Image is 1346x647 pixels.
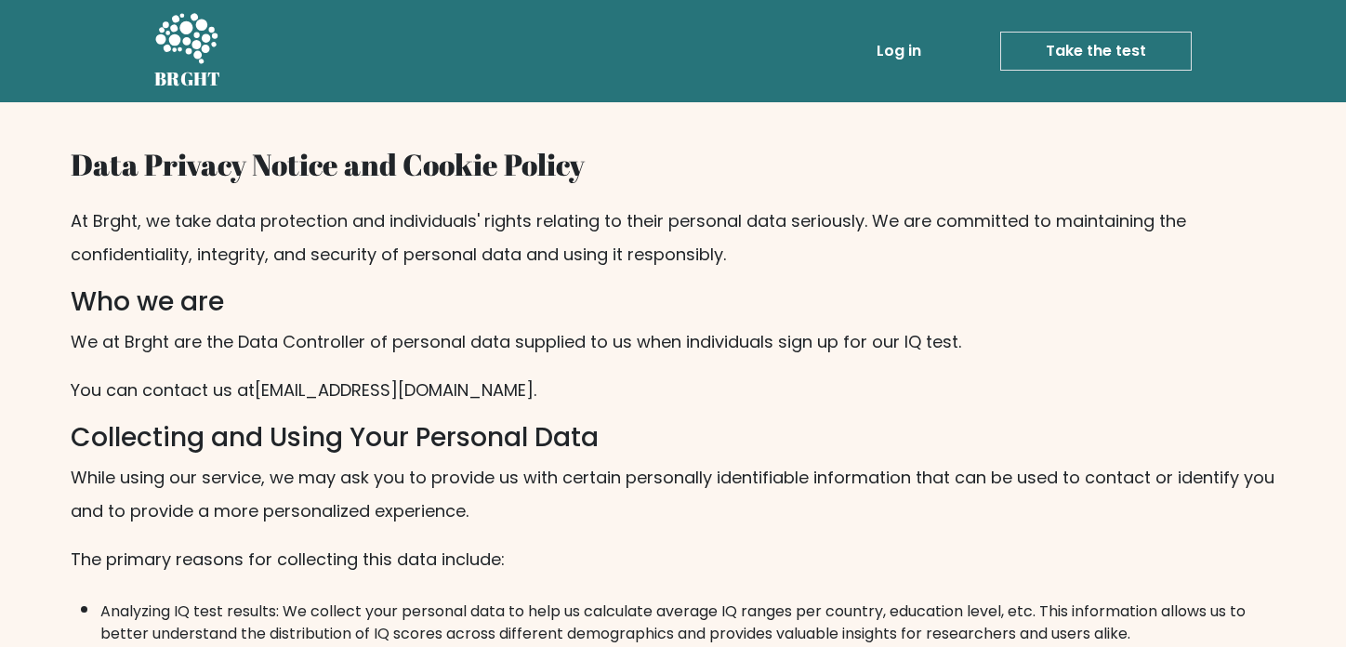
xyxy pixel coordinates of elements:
h3: Collecting and Using Your Personal Data [71,422,1275,454]
li: Analyzing IQ test results: We collect your personal data to help us calculate average IQ ranges p... [100,591,1275,645]
p: We at Brght are the Data Controller of personal data supplied to us when individuals sign up for ... [71,325,1275,359]
p: The primary reasons for collecting this data include: [71,543,1275,576]
p: At Brght, we take data protection and individuals' rights relating to their personal data serious... [71,205,1275,271]
h2: Data Privacy Notice and Cookie Policy [71,147,1275,182]
a: Log in [869,33,929,70]
a: Take the test [1000,32,1192,71]
p: You can contact us at [EMAIL_ADDRESS][DOMAIN_NAME] . [71,374,1275,407]
a: BRGHT [154,7,221,95]
h3: Who we are [71,286,1275,318]
h5: BRGHT [154,68,221,90]
p: While using our service, we may ask you to provide us with certain personally identifiable inform... [71,461,1275,528]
